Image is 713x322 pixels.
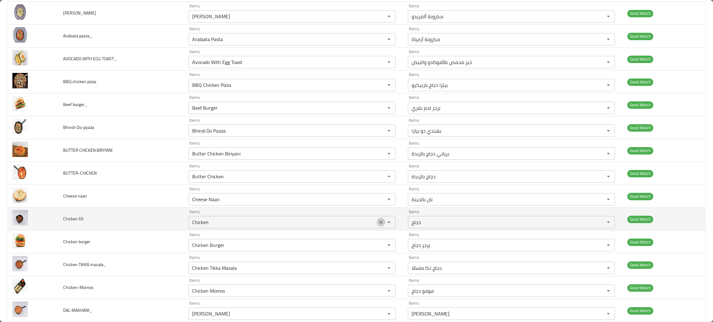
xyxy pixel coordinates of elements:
img: Chicken burger [12,233,28,248]
button: Open [385,309,393,318]
button: Open [604,195,613,204]
img: BUTTER-CHICKEN [12,164,28,180]
span: Good Match [627,101,653,108]
img: Chicken TIKKA masala_ [12,256,28,271]
button: Open [385,264,393,272]
img: Arabiata pasta_ [12,27,28,43]
img: ALFREDO PASTA_ [12,4,28,20]
img: BBQ chicken pizza [12,73,28,88]
img: Chicken-Momos [12,279,28,294]
button: Open [385,81,393,89]
span: Cheese naan [63,192,87,200]
img: DAL MAKHANI_ [12,302,28,317]
span: Chicken-Momos [63,283,93,291]
span: Chicken burger [63,238,90,246]
button: Open [385,149,393,158]
img: BUTTER CHICKEN BIRIYANI [12,142,28,157]
span: [PERSON_NAME] [63,9,96,17]
span: BUTTER-CHICKEN [63,169,97,177]
span: Good Match [627,124,653,131]
span: Good Match [627,78,653,86]
span: Good Match [627,56,653,63]
img: Bhindi-Do-pyaza [12,119,28,134]
button: Open [385,195,393,204]
button: Open [604,12,613,21]
img: Beef burger_ [12,96,28,111]
span: BBQ chicken pizza [63,78,96,86]
span: Good Match [627,33,653,40]
button: Open [604,149,613,158]
img: Cheese naan [12,187,28,203]
button: Open [385,241,393,249]
span: Good Match [627,10,653,17]
span: Arabiata pasta_ [63,32,92,40]
button: Open [385,286,393,295]
span: AVOCADO WITH EGG TOAST_ [63,55,117,63]
span: Bhindi-Do-pyaza [63,123,94,131]
img: Chicken 65 [12,210,28,226]
span: Chicken 65 [63,215,84,223]
span: Good Match [627,216,653,223]
button: Open [604,35,613,44]
button: Open [604,241,613,249]
button: Open [604,264,613,272]
span: BUTTER CHICKEN BIRIYANI [63,146,112,154]
button: Open [385,104,393,112]
button: Open [385,126,393,135]
button: Open [385,172,393,181]
button: Open [604,172,613,181]
img: AVOCADO WITH EGG TOAST_ [12,50,28,66]
button: Open [385,12,393,21]
span: Beef burger_ [63,100,87,108]
span: Good Match [627,284,653,291]
span: Chicken TIKKA masala_ [63,261,106,269]
span: Good Match [627,147,653,154]
button: Clear [377,218,385,227]
button: Open [604,104,613,112]
button: Open [604,286,613,295]
button: Open [604,126,613,135]
button: Open [604,218,613,227]
button: Open [604,81,613,89]
button: Open [604,309,613,318]
button: Open [385,218,393,227]
span: Good Match [627,261,653,269]
span: DAL MAKHANI_ [63,306,92,314]
span: Good Match [627,170,653,177]
button: Open [385,58,393,66]
button: Open [604,58,613,66]
span: Good Match [627,239,653,246]
span: Good Match [627,193,653,200]
span: Good Match [627,307,653,314]
button: Open [385,35,393,44]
